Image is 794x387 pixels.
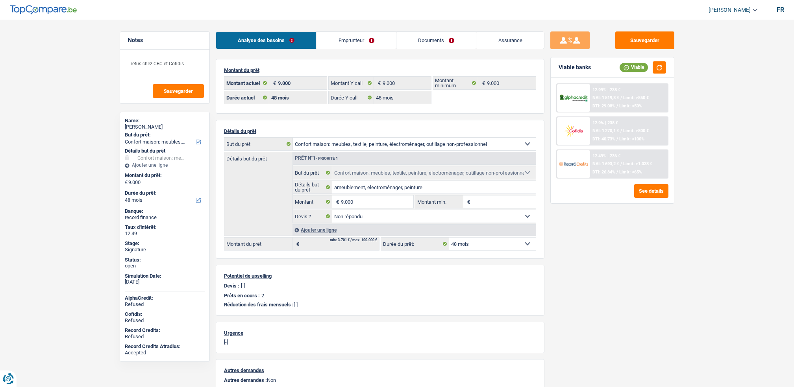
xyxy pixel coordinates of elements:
[125,208,205,214] div: Banque:
[634,184,668,198] button: See details
[293,156,340,161] div: Prêt n°1
[415,195,463,208] label: Montant min.
[125,334,205,340] div: Refused
[241,283,245,289] p: [-]
[125,179,128,186] span: €
[620,161,622,166] span: /
[559,123,588,138] img: Cofidis
[153,84,204,98] button: Sauvegarder
[224,238,292,250] label: Montant du prêt
[592,153,620,158] div: 12.49% | 236 €
[623,95,649,100] span: Limit: >850 €
[620,128,622,133] span: /
[702,4,757,17] a: [PERSON_NAME]
[269,77,278,89] span: €
[125,240,205,247] div: Stage:
[224,367,536,373] p: Autres demandes
[164,88,193,94] span: Sauvegarder
[224,91,270,104] label: Durée actuel
[224,339,536,345] p: [-]
[125,295,205,301] div: AlphaCredit:
[125,214,205,221] div: record finance
[125,317,205,324] div: Refused
[592,128,619,133] span: NAI: 1 270,1 €
[559,64,591,71] div: Viable banks
[329,91,374,104] label: Durée Y call
[293,181,333,193] label: Détails but du prêt
[125,124,205,130] div: [PERSON_NAME]
[125,279,205,285] div: [DATE]
[224,283,239,289] p: Devis :
[381,238,449,250] label: Durée du prêt:
[292,224,536,236] div: Ajouter une ligne
[224,128,536,134] p: Détails du prêt
[125,311,205,317] div: Cofidis:
[224,302,294,308] span: Réduction des frais mensuels :
[125,327,205,334] div: Record Credits:
[330,238,377,242] div: min: 3.701 € / max: 100.000 €
[216,32,316,49] a: Analyse des besoins
[623,128,649,133] span: Limit: >800 €
[592,103,615,109] span: DTI: 29.08%
[616,136,618,142] span: /
[293,195,333,208] label: Montant
[592,161,619,166] span: NAI: 1 693,2 €
[433,77,478,89] label: Montant minimum
[224,293,260,299] p: Prêts en cours :
[374,77,383,89] span: €
[224,377,267,383] span: Autres demandes :
[224,152,292,161] label: Détails but du prêt
[293,166,333,179] label: But du prêt
[125,350,205,356] div: Accepted
[125,247,205,253] div: Signature
[478,77,487,89] span: €
[616,170,618,175] span: /
[463,195,472,208] span: €
[615,31,674,49] button: Sauvegarder
[592,87,620,92] div: 12.99% | 238 €
[224,273,536,279] p: Potentiel de upselling
[125,224,205,230] div: Taux d'intérêt:
[476,32,544,49] a: Assurance
[125,190,203,196] label: Durée du prêt:
[592,170,615,175] span: DTI: 26.84%
[619,170,642,175] span: Limit: <65%
[224,67,536,73] p: Montant du prêt
[125,301,205,308] div: Refused
[125,162,205,168] div: Ajouter une ligne
[329,77,374,89] label: Montant Y call
[125,118,205,124] div: Name:
[592,95,619,100] span: NAI: 1 519,8 €
[709,7,751,13] span: [PERSON_NAME]
[592,120,618,125] div: 12.9% | 238 €
[620,63,648,72] div: Viable
[224,77,270,89] label: Montant actuel
[619,136,644,142] span: Limit: <100%
[559,157,588,171] img: Record Credits
[125,132,203,138] label: But du prêt:
[620,95,622,100] span: /
[125,263,205,269] div: open
[224,138,293,150] label: But du prêt
[396,32,476,49] a: Documents
[10,5,77,15] img: TopCompare Logo
[592,136,615,142] span: DTI: 40.73%
[559,94,588,103] img: AlphaCredit
[224,330,536,336] p: Urgence
[616,103,618,109] span: /
[224,302,536,308] p: [-]
[125,273,205,279] div: Simulation Date:
[316,156,338,160] span: - Priorité 1
[293,210,333,223] label: Devis ?
[777,6,784,13] div: fr
[316,32,396,49] a: Emprunteur
[125,172,203,179] label: Montant du prêt:
[623,161,652,166] span: Limit: >1.033 €
[261,293,264,299] p: 2
[619,103,642,109] span: Limit: <50%
[125,257,205,263] div: Status:
[332,195,341,208] span: €
[125,148,205,154] div: Détails but du prêt
[125,230,205,237] div: 12.49
[224,377,536,383] p: Non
